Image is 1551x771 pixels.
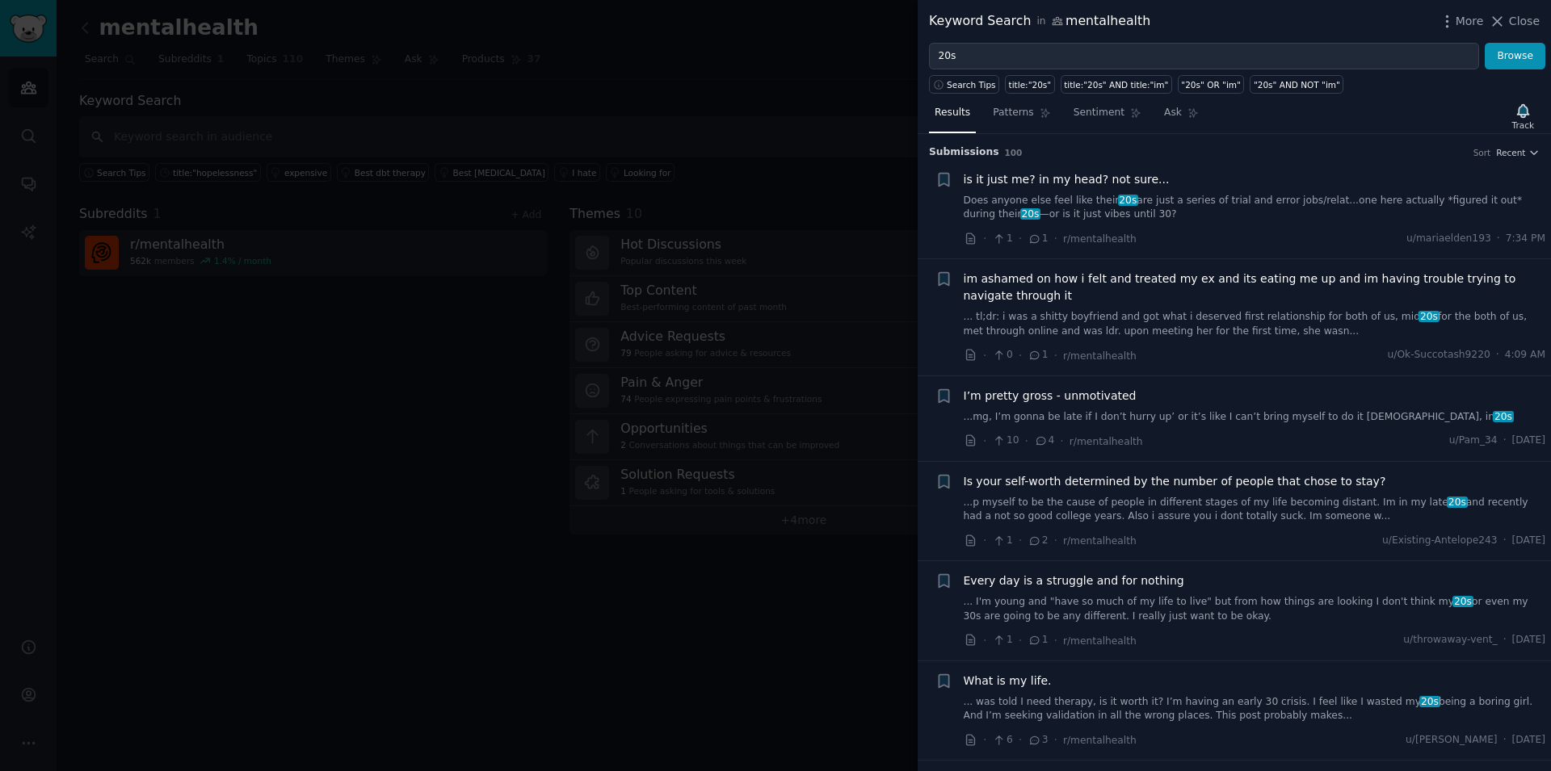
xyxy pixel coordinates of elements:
[1063,350,1137,362] span: r/mentalhealth
[1456,13,1484,30] span: More
[964,194,1546,222] a: Does anyone else feel like their20sare just a series of trial and error jobs/relat...one here act...
[1118,195,1138,206] span: 20s
[929,43,1479,70] input: Try a keyword related to your business
[1496,147,1540,158] button: Recent
[964,595,1546,623] a: ... I'm young and "have so much of my life to live" but from how things are looking I don't think...
[1025,433,1028,450] span: ·
[1254,79,1340,90] div: "20s" AND NOT "im"
[1496,147,1525,158] span: Recent
[1503,733,1507,748] span: ·
[1512,434,1545,448] span: [DATE]
[1512,534,1545,548] span: [DATE]
[1061,75,1172,94] a: title:"20s" AND title:"im"
[992,348,1012,362] span: 0
[1250,75,1343,94] a: "20s" AND NOT "im"
[1036,15,1045,29] span: in
[1054,230,1057,247] span: ·
[1493,411,1513,422] span: 20s
[1054,632,1057,649] span: ·
[929,145,999,160] span: Submission s
[1388,348,1490,362] span: u/Ok-Succotash9220
[1028,348,1048,362] span: 1
[1178,75,1245,94] a: "20s" OR "im"
[964,473,1386,490] a: Is your self-worth determined by the number of people that chose to stay?
[1403,633,1497,647] span: u/throwaway-vent_
[964,673,1052,689] span: What is my life.
[983,632,986,649] span: ·
[1070,436,1143,447] span: r/mentalhealth
[1020,208,1040,220] span: 20s
[1028,232,1048,246] span: 1
[983,347,986,364] span: ·
[964,695,1546,723] a: ... was told I need therapy, is it worth it? I’m having an early 30 crisis. I feel like I wasted ...
[993,106,1033,120] span: Patterns
[1506,232,1545,246] span: 7:34 PM
[1019,230,1022,247] span: ·
[964,496,1546,524] a: ...p myself to be the cause of people in different stages of my life becoming distant. Im in my l...
[983,433,986,450] span: ·
[992,733,1012,748] span: 6
[1512,633,1545,647] span: [DATE]
[929,100,976,133] a: Results
[929,11,1150,31] div: Keyword Search mentalhealth
[983,230,986,247] span: ·
[1005,148,1023,157] span: 100
[1063,735,1137,746] span: r/mentalhealth
[1512,733,1545,748] span: [DATE]
[1054,347,1057,364] span: ·
[1406,733,1498,748] span: u/[PERSON_NAME]
[1164,106,1182,120] span: Ask
[1074,106,1124,120] span: Sentiment
[964,171,1170,188] a: is it just me? in my head? not sure...
[964,572,1184,589] a: Every day is a struggle and for nothing
[1019,347,1022,364] span: ·
[1503,434,1507,448] span: ·
[1019,731,1022,748] span: ·
[1019,532,1022,549] span: ·
[1503,534,1507,548] span: ·
[1054,532,1057,549] span: ·
[1489,13,1540,30] button: Close
[1473,147,1491,158] div: Sort
[1507,99,1540,133] button: Track
[992,434,1019,448] span: 10
[987,100,1056,133] a: Patterns
[964,410,1546,425] a: ...mg, I’m gonna be late if I don’t hurry up’ or it’s like I can’t bring myself to do it [DEMOGRA...
[1063,535,1137,547] span: r/mentalhealth
[1064,79,1168,90] div: title:"20s" AND title:"im"
[935,106,970,120] span: Results
[1054,731,1057,748] span: ·
[1063,635,1137,647] span: r/mentalhealth
[1382,534,1498,548] span: u/Existing-Antelope243
[1063,233,1137,245] span: r/mentalhealth
[1497,232,1500,246] span: ·
[1452,596,1473,607] span: 20s
[1406,232,1491,246] span: u/mariaelden193
[1060,433,1063,450] span: ·
[964,270,1546,304] a: im ashamed on how i felt and treated my ex and its eating me up and im having trouble trying to n...
[992,534,1012,548] span: 1
[1028,534,1048,548] span: 2
[992,232,1012,246] span: 1
[1019,632,1022,649] span: ·
[1419,311,1439,322] span: 20s
[1028,733,1048,748] span: 3
[1503,633,1507,647] span: ·
[1181,79,1241,90] div: "20s" OR "im"
[964,388,1137,404] a: I’m pretty gross - unmotivated
[1447,497,1467,508] span: 20s
[1449,434,1498,448] span: u/Pam_34
[1485,43,1545,70] button: Browse
[983,532,986,549] span: ·
[1034,434,1054,448] span: 4
[929,75,999,94] button: Search Tips
[1509,13,1540,30] span: Close
[1005,75,1055,94] a: title:"20s"
[964,310,1546,338] a: ... tl;dr: i was a shitty boyfriend and got what i deserved first relationship for both of us, mi...
[1009,79,1052,90] div: title:"20s"
[992,633,1012,647] span: 1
